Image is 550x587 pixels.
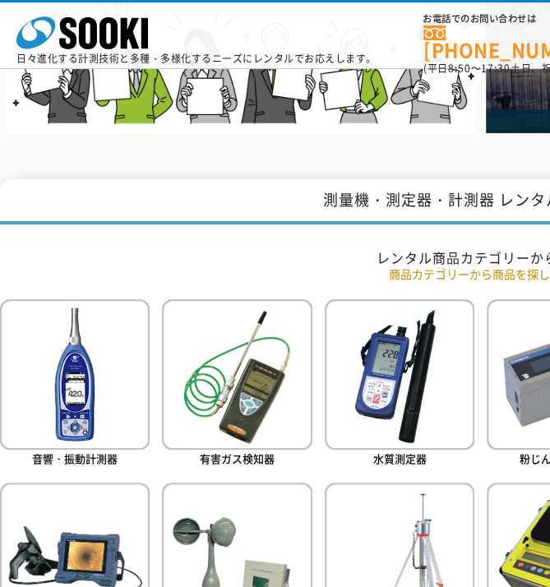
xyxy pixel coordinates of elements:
[325,299,474,469] a: 水質測定器
[162,299,312,449] img: 有害ガス検知器
[200,451,275,466] span: 有害ガス検知器
[325,299,474,449] img: 水質測定器
[481,61,511,76] span: 17:30
[16,53,377,63] p: 日々進化する計測技術と多種・多様化するニーズにレンタルでお応えします。
[32,451,118,466] span: 音響・振動計測器
[448,61,471,76] span: 8:50
[373,451,427,466] span: 水質測定器
[162,299,312,469] a: 有害ガス検知器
